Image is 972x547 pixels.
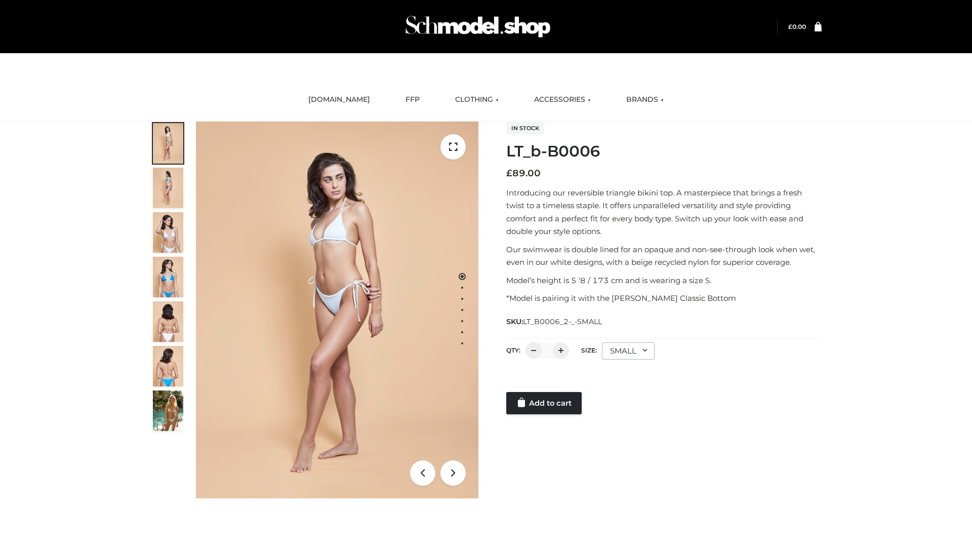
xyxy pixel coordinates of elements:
[602,342,655,360] div: SMALL
[788,23,806,30] a: £0.00
[506,168,541,179] bdi: 89.00
[153,168,183,208] img: ArielClassicBikiniTop_CloudNine_AzureSky_OW114ECO_2-scaled.jpg
[788,23,792,30] span: £
[506,243,822,269] p: Our swimwear is double lined for an opaque and non-see-through look when wet, even in our white d...
[153,257,183,297] img: ArielClassicBikiniTop_CloudNine_AzureSky_OW114ECO_4-scaled.jpg
[506,392,582,414] a: Add to cart
[153,123,183,164] img: ArielClassicBikiniTop_CloudNine_AzureSky_OW114ECO_1-scaled.jpg
[788,23,806,30] bdi: 0.00
[153,212,183,253] img: ArielClassicBikiniTop_CloudNine_AzureSky_OW114ECO_3-scaled.jpg
[619,89,671,111] a: BRANDS
[506,274,822,287] p: Model’s height is 5 ‘8 / 173 cm and is wearing a size S.
[526,89,598,111] a: ACCESSORIES
[301,89,378,111] a: [DOMAIN_NAME]
[506,122,544,134] span: In stock
[506,142,822,161] h1: LT_b-B0006
[448,89,506,111] a: CLOTHING
[506,316,603,328] span: SKU:
[402,7,554,47] img: Schmodel Admin 964
[153,346,183,386] img: ArielClassicBikiniTop_CloudNine_AzureSky_OW114ECO_8-scaled.jpg
[506,346,520,354] label: QTY:
[153,301,183,342] img: ArielClassicBikiniTop_CloudNine_AzureSky_OW114ECO_7-scaled.jpg
[523,317,602,326] span: LT_B0006_2-_-SMALL
[506,168,512,179] span: £
[506,186,822,238] p: Introducing our reversible triangle bikini top. A masterpiece that brings a fresh twist to a time...
[196,122,478,498] img: ArielClassicBikiniTop_CloudNine_AzureSky_OW114ECO_1
[153,390,183,431] img: Arieltop_CloudNine_AzureSky2.jpg
[506,292,822,305] p: *Model is pairing it with the [PERSON_NAME] Classic Bottom
[581,346,597,354] label: Size:
[398,89,427,111] a: FFP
